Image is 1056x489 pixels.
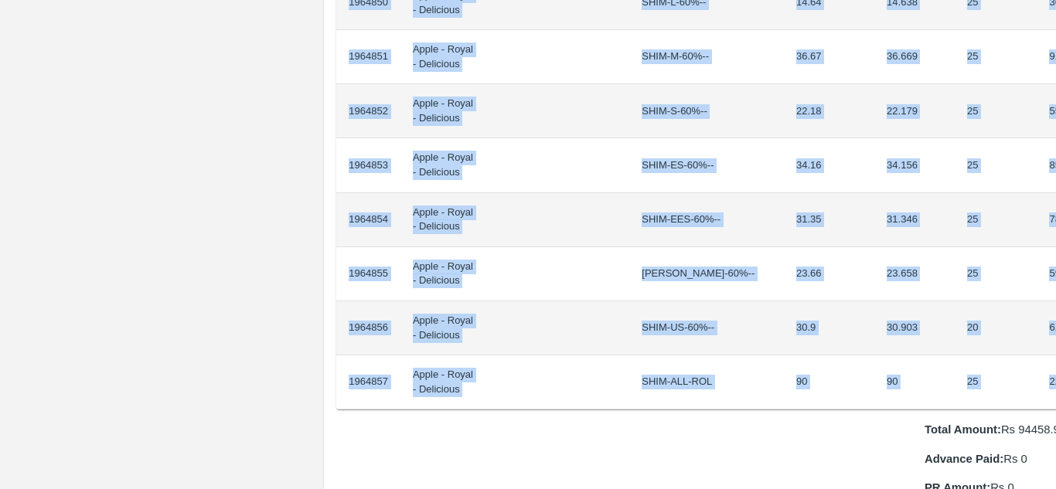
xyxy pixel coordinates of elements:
[629,247,784,301] td: [PERSON_NAME]-60%--
[874,247,955,301] td: 23.658
[925,423,1001,436] b: Total Amount:
[784,30,874,84] td: 36.67
[629,30,784,84] td: SHIM-M-60%--
[955,355,1037,409] td: 25
[784,247,874,301] td: 23.66
[955,301,1037,355] td: 20
[336,138,400,192] td: 1964853
[955,247,1037,301] td: 25
[955,30,1037,84] td: 25
[629,193,784,247] td: SHIM-EES-60%--
[400,247,489,301] td: Apple - Royal - Delicious
[874,193,955,247] td: 31.346
[629,138,784,192] td: SHIM-ES-60%--
[955,84,1037,138] td: 25
[400,301,489,355] td: Apple - Royal - Delicious
[629,84,784,138] td: SHIM-S-60%--
[336,355,400,409] td: 1964857
[400,355,489,409] td: Apple - Royal - Delicious
[784,355,874,409] td: 90
[874,301,955,355] td: 30.903
[955,193,1037,247] td: 25
[336,193,400,247] td: 1964854
[629,301,784,355] td: SHIM-US-60%--
[784,301,874,355] td: 30.9
[925,453,1003,465] b: Advance Paid:
[400,138,489,192] td: Apple - Royal - Delicious
[400,30,489,84] td: Apple - Royal - Delicious
[336,30,400,84] td: 1964851
[955,138,1037,192] td: 25
[784,193,874,247] td: 31.35
[784,84,874,138] td: 22.18
[336,84,400,138] td: 1964852
[874,138,955,192] td: 34.156
[874,30,955,84] td: 36.669
[784,138,874,192] td: 34.16
[400,84,489,138] td: Apple - Royal - Delicious
[336,247,400,301] td: 1964855
[874,355,955,409] td: 90
[629,355,784,409] td: SHIM-ALL-ROL
[874,84,955,138] td: 22.179
[400,193,489,247] td: Apple - Royal - Delicious
[336,301,400,355] td: 1964856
